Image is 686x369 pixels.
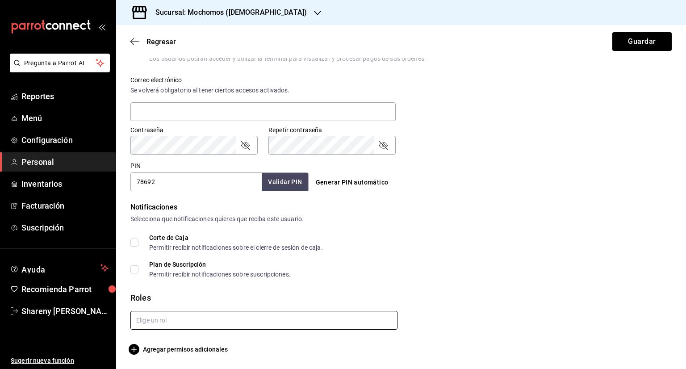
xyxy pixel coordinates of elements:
span: Shareny [PERSON_NAME] [21,305,109,317]
h3: Sucursal: Mochomos ([DEMOGRAPHIC_DATA]) [148,7,307,18]
button: passwordField [378,140,389,151]
span: Ayuda [21,263,97,273]
button: open_drawer_menu [98,23,105,30]
span: Pregunta a Parrot AI [24,59,96,68]
div: Se volverá obligatorio al tener ciertos accesos activados. [130,86,396,95]
div: Roles [130,292,672,304]
label: PIN [130,163,141,169]
div: Permitir recibir notificaciones sobre suscripciones. [149,271,291,277]
span: Menú [21,112,109,124]
label: Correo electrónico [130,77,396,83]
span: Regresar [146,38,176,46]
span: Sugerir nueva función [11,356,109,365]
label: Repetir contraseña [268,127,396,133]
button: passwordField [240,140,251,151]
span: Configuración [21,134,109,146]
div: Corte de Caja [149,235,323,241]
button: Generar PIN automático [312,174,392,191]
input: 3 a 6 dígitos [130,172,262,191]
div: Permitir recibir notificaciones sobre el cierre de sesión de caja. [149,244,323,251]
span: Recomienda Parrot [21,283,109,295]
button: Agregar permisos adicionales [130,344,228,355]
div: Selecciona que notificaciones quieres que reciba este usuario. [130,214,672,224]
div: Plan de Suscripción [149,261,291,268]
a: Pregunta a Parrot AI [6,65,110,74]
span: Facturación [21,200,109,212]
span: Suscripción [21,222,109,234]
button: Regresar [130,38,176,46]
span: Reportes [21,90,109,102]
div: Notificaciones [130,202,672,213]
div: Los usuarios podrán acceder y utilizar la terminal para visualizar y procesar pagos de sus órdenes. [149,55,426,62]
button: Guardar [612,32,672,51]
button: Validar PIN [262,173,308,191]
label: Contraseña [130,127,258,133]
input: Elige un rol [130,311,397,330]
button: Pregunta a Parrot AI [10,54,110,72]
span: Personal [21,156,109,168]
span: Inventarios [21,178,109,190]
